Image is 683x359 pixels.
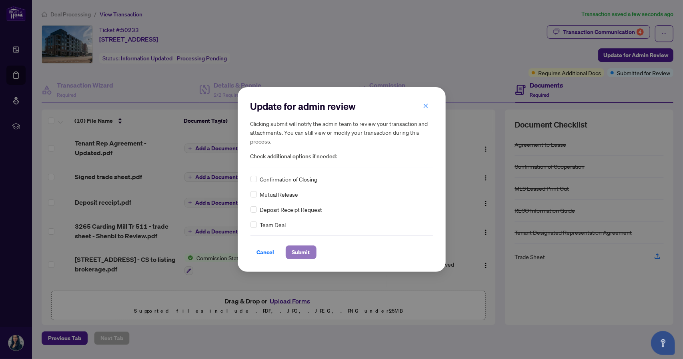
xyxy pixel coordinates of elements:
[250,152,433,161] span: Check additional options if needed:
[250,100,433,113] h2: Update for admin review
[651,331,675,355] button: Open asap
[260,205,322,214] span: Deposit Receipt Request
[423,103,429,109] span: close
[286,245,316,259] button: Submit
[260,190,298,199] span: Mutual Release
[260,220,286,229] span: Team Deal
[292,246,310,259] span: Submit
[250,245,281,259] button: Cancel
[260,175,318,183] span: Confirmation of Closing
[250,119,433,146] h5: Clicking submit will notify the admin team to review your transaction and attachments. You can st...
[257,246,274,259] span: Cancel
